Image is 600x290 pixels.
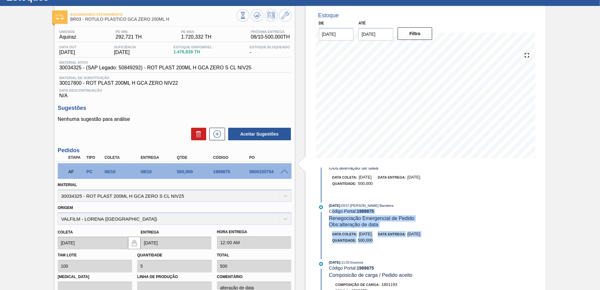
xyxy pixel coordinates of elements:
label: Total [217,253,229,257]
div: 5800330754 [248,169,288,174]
img: atual [319,205,323,209]
span: Renegociação Emergencial de Pedido [329,216,414,221]
div: - [248,45,291,55]
label: Origem [58,206,73,210]
span: [DATE] [359,175,372,180]
label: [MEDICAL_DATA] [58,272,132,282]
span: Material de Substituição [59,76,290,80]
span: PE MIN [115,30,142,34]
span: 1.476,839 TH [174,50,212,54]
label: Tam lote [58,253,77,257]
span: : [PERSON_NAME] Bandeira [349,204,394,207]
div: 1989875 [212,169,252,174]
button: Filtro [398,27,432,40]
span: Aquiraz [59,34,76,40]
div: 500,000 [175,169,216,174]
div: Estoque [318,12,339,19]
div: Código Portal: [329,209,478,214]
span: 30034325 - (SAP Legado: 50849292) - ROT PLAST 200ML H GCA ZERO S CL NIV25 [59,65,251,71]
span: Estoque Disponível [174,45,212,49]
img: locked [131,239,138,247]
span: 1.720,332 TH [181,34,212,40]
div: Excluir Sugestões [188,128,206,140]
span: BR03 - RÓTULO PLÁSTICO GCA ZERO 200ML H [70,17,237,22]
label: Material [58,183,77,187]
label: Hora Entrega [217,228,292,237]
strong: 1989875 [357,266,374,271]
span: Estoque Bloqueado [249,45,290,49]
span: Obs: alteração de data [329,222,378,227]
span: Data entrega: [378,175,406,179]
div: N/A [58,86,292,99]
span: Material ativo [59,61,251,64]
span: PE MAX [181,30,212,34]
div: 06/10/2025 [103,169,143,174]
input: dd/mm/yyyy [141,237,211,249]
span: - 09:57 [340,204,349,207]
label: De [319,21,324,25]
div: Qtde [175,155,216,160]
span: - 11:03 [340,261,349,264]
label: Até [358,21,366,25]
span: [DATE] [59,50,77,55]
span: [DATE] [407,232,420,236]
h3: Sugestões [58,105,292,111]
span: [DATE] [329,260,340,264]
div: Aguardando Faturamento [67,165,86,179]
span: Data out [59,45,77,49]
label: Comentário [217,272,292,282]
span: 1801193 [381,282,397,287]
button: locked [128,237,141,249]
span: : Insumos [349,260,363,264]
span: Quantidade : [332,182,356,185]
span: 500,000 [358,181,373,186]
p: Nenhuma sugestão para análise [58,116,292,122]
span: Composição de Carga : [335,283,380,287]
div: 08/10/2025 [139,169,179,174]
h3: Pedidos [58,147,292,154]
label: Entrega [141,230,159,234]
span: Aguardando Faturamento [70,13,237,16]
span: 292,721 TH [115,34,142,40]
span: Obs: alteração de data [329,165,378,170]
span: Data coleta: [332,232,357,236]
span: [DATE] [329,204,340,207]
span: Quantidade : [332,239,356,242]
div: Nova sugestão [206,128,225,140]
span: Suficiência [114,45,136,49]
img: Ícone [56,15,64,19]
div: Coleta [103,155,143,160]
div: Código Portal: [329,266,478,271]
div: Aceitar Sugestões [225,127,292,141]
span: Data coleta: [332,175,357,179]
div: PO [248,155,288,160]
span: 500,000 [358,238,373,243]
strong: 1989875 [357,209,374,214]
input: dd/mm/yyyy [358,28,393,40]
button: Programar Estoque [265,9,277,22]
span: Data entrega: [378,232,406,236]
span: [DATE] [359,232,372,236]
div: Entrega [139,155,179,160]
span: 30017800 - ROT PLAST 200ML H GCA ZERO NIV22 [59,80,290,86]
button: Visão Geral dos Estoques [237,9,249,22]
input: dd/mm/yyyy [319,28,354,40]
button: Aceitar Sugestões [228,128,291,140]
input: dd/mm/yyyy [58,237,128,249]
button: Ir ao Master Data / Geral [279,9,292,22]
div: Tipo [85,155,104,160]
span: [DATE] [114,50,136,55]
label: Coleta [58,230,73,234]
label: Quantidade [137,253,162,257]
div: Pedido de Compra [85,169,104,174]
span: Data Descontinuação [59,89,290,92]
label: Linha de Produção [137,272,212,282]
img: atual [319,262,323,266]
span: Próxima Entrega [251,30,290,34]
span: Composicão de carga / Pedido aceito [329,272,412,278]
span: 08/10 - 500,000 TH [251,34,290,40]
span: Unidade [59,30,76,34]
span: [DATE] [407,175,420,180]
button: Atualizar Gráfico [251,9,263,22]
p: AF [68,169,84,174]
